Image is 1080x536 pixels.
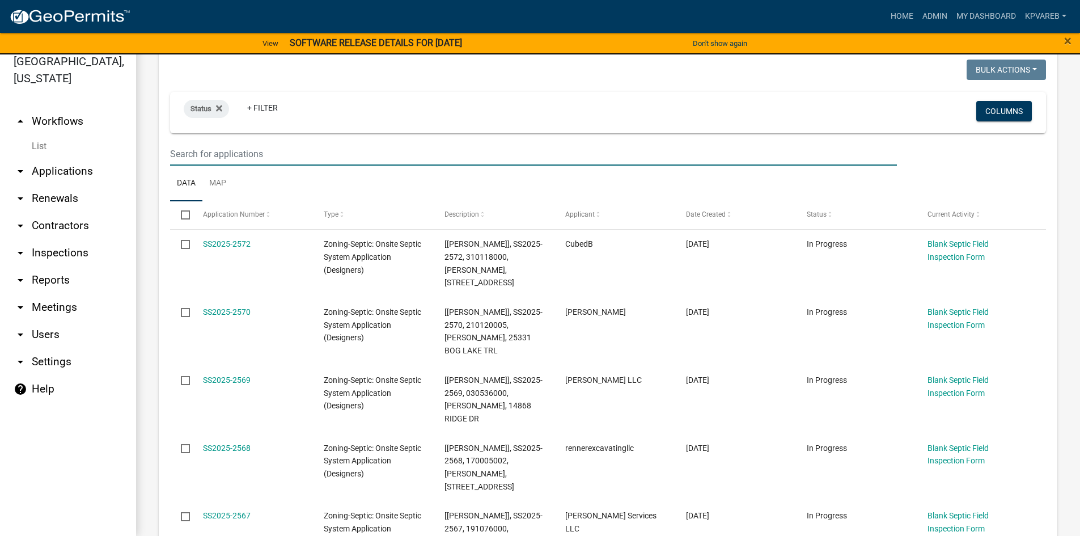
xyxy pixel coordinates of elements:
[807,375,847,385] span: In Progress
[927,210,975,218] span: Current Activity
[807,307,847,316] span: In Progress
[324,444,421,479] span: Zoning-Septic: Onsite Septic System Application (Designers)
[444,444,543,491] span: [Jeff Rusness], SS2025-2568, 170005002, MASON BORASH, 22053 CO HWY 6
[14,164,27,178] i: arrow_drop_down
[686,511,709,520] span: 10/05/2025
[312,201,433,229] datatable-header-cell: Type
[796,201,917,229] datatable-header-cell: Status
[565,444,634,453] span: rennerexcavatingllc
[202,166,233,202] a: Map
[14,246,27,260] i: arrow_drop_down
[324,375,421,411] span: Zoning-Septic: Onsite Septic System Application (Designers)
[807,444,847,453] span: In Progress
[324,210,338,218] span: Type
[807,511,847,520] span: In Progress
[258,34,283,53] a: View
[1064,34,1071,48] button: Close
[444,210,479,218] span: Description
[203,307,251,316] a: SS2025-2570
[565,210,595,218] span: Applicant
[927,307,989,330] a: Blank Septic Field Inspection Form
[927,444,989,466] a: Blank Septic Field Inspection Form
[170,201,192,229] datatable-header-cell: Select
[565,511,657,533] span: JenCo Services LLC
[203,375,251,385] a: SS2025-2569
[203,511,251,520] a: SS2025-2567
[192,201,312,229] datatable-header-cell: Application Number
[554,201,675,229] datatable-header-cell: Applicant
[927,239,989,261] a: Blank Septic Field Inspection Form
[444,307,543,355] span: [Jeff Rusness], SS2025-2570, 210120005, KURT BENSEN, 25331 BOG LAKE TRL
[170,142,897,166] input: Search for applications
[918,6,952,27] a: Admin
[170,166,202,202] a: Data
[807,239,847,248] span: In Progress
[14,382,27,396] i: help
[686,375,709,385] span: 10/06/2025
[14,219,27,233] i: arrow_drop_down
[675,201,796,229] datatable-header-cell: Date Created
[203,444,251,453] a: SS2025-2568
[565,375,642,385] span: Roisum LLC
[686,239,709,248] span: 10/06/2025
[967,60,1046,80] button: Bulk Actions
[290,37,462,48] strong: SOFTWARE RELEASE DETAILS FOR [DATE]
[886,6,918,27] a: Home
[444,239,543,287] span: [Jeff Rusness], SS2025-2572, 310118000, DEANNA JEPSON, 7828 120TH ST, MENAHGA MN 56464
[14,328,27,341] i: arrow_drop_down
[976,101,1032,121] button: Columns
[14,192,27,205] i: arrow_drop_down
[14,301,27,314] i: arrow_drop_down
[927,375,989,398] a: Blank Septic Field Inspection Form
[324,239,421,275] span: Zoning-Septic: Onsite Septic System Application (Designers)
[686,307,709,316] span: 10/06/2025
[1064,33,1071,49] span: ×
[927,511,989,533] a: Blank Septic Field Inspection Form
[807,210,827,218] span: Status
[688,34,752,53] button: Don't show again
[917,201,1037,229] datatable-header-cell: Current Activity
[14,355,27,369] i: arrow_drop_down
[686,210,726,218] span: Date Created
[238,98,287,118] a: + Filter
[14,115,27,128] i: arrow_drop_up
[203,239,251,248] a: SS2025-2572
[952,6,1020,27] a: My Dashboard
[14,273,27,287] i: arrow_drop_down
[324,307,421,343] span: Zoning-Septic: Onsite Septic System Application (Designers)
[203,210,265,218] span: Application Number
[1020,6,1071,27] a: kpvareb
[686,444,709,453] span: 10/05/2025
[444,375,543,423] span: [Jeff Rusness], SS2025-2569, 030536000, JASON MILLER, 14868 RIDGE DR
[565,307,626,316] span: Lenny
[434,201,554,229] datatable-header-cell: Description
[190,104,211,113] span: Status
[565,239,593,248] span: CubedB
